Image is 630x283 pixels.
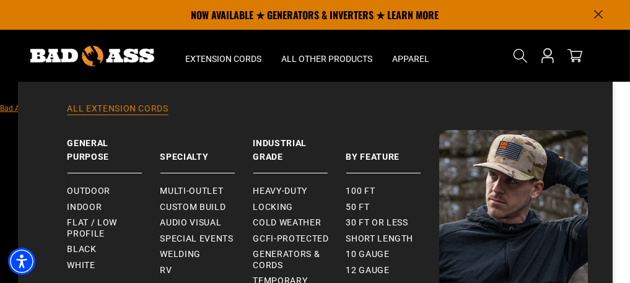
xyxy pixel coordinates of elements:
a: By Feature [346,130,439,173]
span: Black [68,244,97,255]
a: White [68,258,160,274]
span: White [68,260,95,271]
summary: Extension Cords [176,30,272,82]
a: 12 gauge [346,263,439,279]
a: Custom Build [160,199,253,216]
a: Multi-Outlet [160,183,253,199]
a: Open this option [538,30,558,82]
a: Black [68,242,160,258]
a: 10 gauge [346,246,439,263]
a: Flat / Low Profile [68,215,160,242]
summary: Apparel [383,30,440,82]
a: Special Events [160,231,253,247]
a: Locking [253,199,346,216]
div: Accessibility Menu [8,248,35,275]
a: RV [160,263,253,279]
span: Flat / Low Profile [68,217,151,239]
span: Extension Cords [186,53,262,64]
span: Outdoor [68,186,110,197]
a: All Extension Cords [43,103,588,130]
span: 12 gauge [346,265,390,276]
summary: All Other Products [272,30,383,82]
span: Welding [160,249,201,260]
span: 50 ft [346,202,370,213]
span: Generators & Cords [253,249,336,271]
a: Generators & Cords [253,246,346,273]
a: 50 ft [346,199,439,216]
a: Indoor [68,199,160,216]
span: GCFI-Protected [253,233,329,245]
span: Audio Visual [160,217,222,229]
a: 100 ft [346,183,439,199]
summary: Search [510,46,530,66]
a: Cold Weather [253,215,346,231]
span: Apparel [393,53,430,64]
span: Cold Weather [253,217,322,229]
a: Outdoor [68,183,160,199]
a: Industrial Grade [253,130,346,173]
a: Welding [160,246,253,263]
span: Indoor [68,202,102,213]
a: Audio Visual [160,215,253,231]
span: Special Events [160,233,234,245]
span: Heavy-Duty [253,186,307,197]
span: 30 ft or less [346,217,408,229]
a: 30 ft or less [346,215,439,231]
a: Specialty [160,130,253,173]
a: cart [565,48,585,63]
span: RV [160,265,172,276]
span: Short Length [346,233,414,245]
span: Custom Build [160,202,226,213]
a: Short Length [346,231,439,247]
a: GCFI-Protected [253,231,346,247]
span: 100 ft [346,186,375,197]
img: Bad Ass Extension Cords [30,46,154,66]
a: Heavy-Duty [253,183,346,199]
span: 10 gauge [346,249,390,260]
a: General Purpose [68,130,160,173]
span: Locking [253,202,293,213]
span: Multi-Outlet [160,186,224,197]
span: All Other Products [282,53,373,64]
